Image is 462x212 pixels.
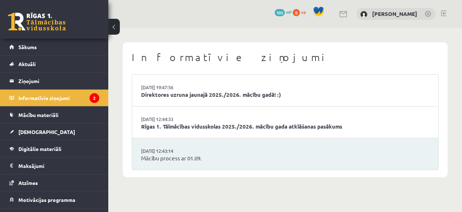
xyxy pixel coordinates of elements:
[141,147,195,155] a: [DATE] 12:43:14
[18,196,75,203] span: Motivācijas programma
[18,112,58,118] span: Mācību materiāli
[275,9,292,15] a: 103 mP
[141,91,429,99] a: Direktores uzruna jaunajā 2025./2026. mācību gadā! :)
[18,179,38,186] span: Atzīmes
[9,56,99,72] a: Aktuāli
[275,9,285,16] span: 103
[293,9,300,16] span: 0
[9,174,99,191] a: Atzīmes
[141,122,429,131] a: Rīgas 1. Tālmācības vidusskolas 2025./2026. mācību gada atklāšanas pasākums
[9,39,99,55] a: Sākums
[18,61,36,67] span: Aktuāli
[18,129,75,135] span: [DEMOGRAPHIC_DATA]
[9,124,99,140] a: [DEMOGRAPHIC_DATA]
[301,9,306,15] span: xp
[18,146,61,152] span: Digitālie materiāli
[141,116,195,123] a: [DATE] 12:44:33
[9,73,99,89] a: Ziņojumi
[18,73,99,89] legend: Ziņojumi
[141,84,195,91] a: [DATE] 19:47:56
[8,13,66,31] a: Rīgas 1. Tālmācības vidusskola
[9,90,99,106] a: Informatīvie ziņojumi2
[360,11,367,18] img: Haralds Romanovskis
[18,44,37,50] span: Sākums
[132,51,439,64] h1: Informatīvie ziņojumi
[90,93,99,103] i: 2
[18,157,99,174] legend: Maksājumi
[9,191,99,208] a: Motivācijas programma
[372,10,417,17] a: [PERSON_NAME]
[293,9,309,15] a: 0 xp
[141,154,429,163] a: Mācību process ar 01.09.
[9,157,99,174] a: Maksājumi
[286,9,292,15] span: mP
[18,90,99,106] legend: Informatīvie ziņojumi
[9,107,99,123] a: Mācību materiāli
[9,140,99,157] a: Digitālie materiāli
